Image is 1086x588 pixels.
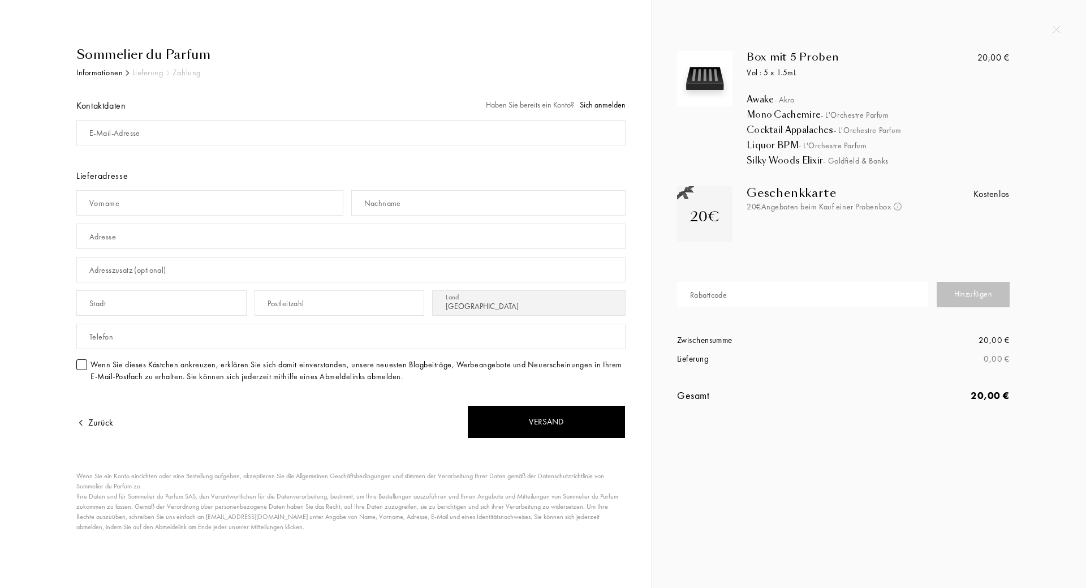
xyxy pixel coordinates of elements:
div: Stadt [89,298,106,310]
div: Silky Woods Elixir [747,155,1037,166]
div: 0,00 € [843,353,1010,366]
div: Awake [747,94,1037,105]
div: Adresse [89,231,116,243]
span: Sich anmelden [580,100,626,110]
div: 20,00 € [843,334,1010,347]
img: gift_n.png [677,186,694,200]
div: Cocktail Appalaches [747,125,1037,136]
div: Kostenlos [973,187,1010,201]
div: Sommelier du Parfum [76,45,626,64]
div: 20,00 € [843,388,1010,403]
div: Versand [467,405,626,439]
img: info_voucher.png [894,203,902,211]
img: quit_onboard.svg [1053,25,1061,33]
div: Kontaktdaten [76,99,126,113]
img: arr_grey.svg [166,70,170,76]
span: - L'Orchestre Parfum [821,110,889,120]
div: Rabattcode [690,289,727,301]
div: Telefon [89,331,113,343]
div: 20€ Angeboten beim Kauf einer Probenbox [747,201,926,213]
div: Nachname [364,198,401,209]
div: E-Mail-Adresse [89,127,140,139]
div: Liquor BPM [747,140,1037,151]
div: Wenn Sie dieses Kästchen ankreuzen, erklären Sie sich damit einverstanden, unsere neuesten Blogbe... [90,359,626,383]
div: Vorname [89,198,119,209]
div: Lieferung [677,353,843,366]
span: - L'Orchestre Parfum [834,125,902,135]
div: Zahlung [173,67,201,79]
div: Lieferadresse [76,169,626,183]
div: Postleitzahl [268,298,304,310]
img: arr_black.svg [126,70,129,76]
div: 20,00 € [977,51,1010,65]
div: Geschenkkarte [747,186,926,200]
div: Hinzufügen [937,282,1010,307]
span: - Akro [774,95,795,105]
div: Adresszusatz (optional) [89,264,166,276]
div: Zurück [76,416,114,430]
div: Vol : 5 x 1.5mL [747,67,954,79]
span: - Goldfield & Banks [823,156,889,166]
span: - L'Orchestre Parfum [799,140,867,151]
div: Box mit 5 Proben [747,51,954,63]
div: Lieferung [132,67,163,79]
img: box_5.svg [680,54,730,104]
div: Wenn Sie ein Konto einrichten oder eine Bestellung aufgeben, akzeptieren Sie die Allgemeinen Gesc... [76,471,620,532]
div: 20€ [690,207,719,227]
div: Informationen [76,67,123,79]
div: Zwischensumme [677,334,843,347]
div: Haben Sie bereits ein Konto? [486,99,626,111]
div: Gesamt [677,388,843,403]
div: Land [446,292,459,302]
div: Mono Cachemire [747,109,1037,121]
img: arrow.png [76,418,85,427]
